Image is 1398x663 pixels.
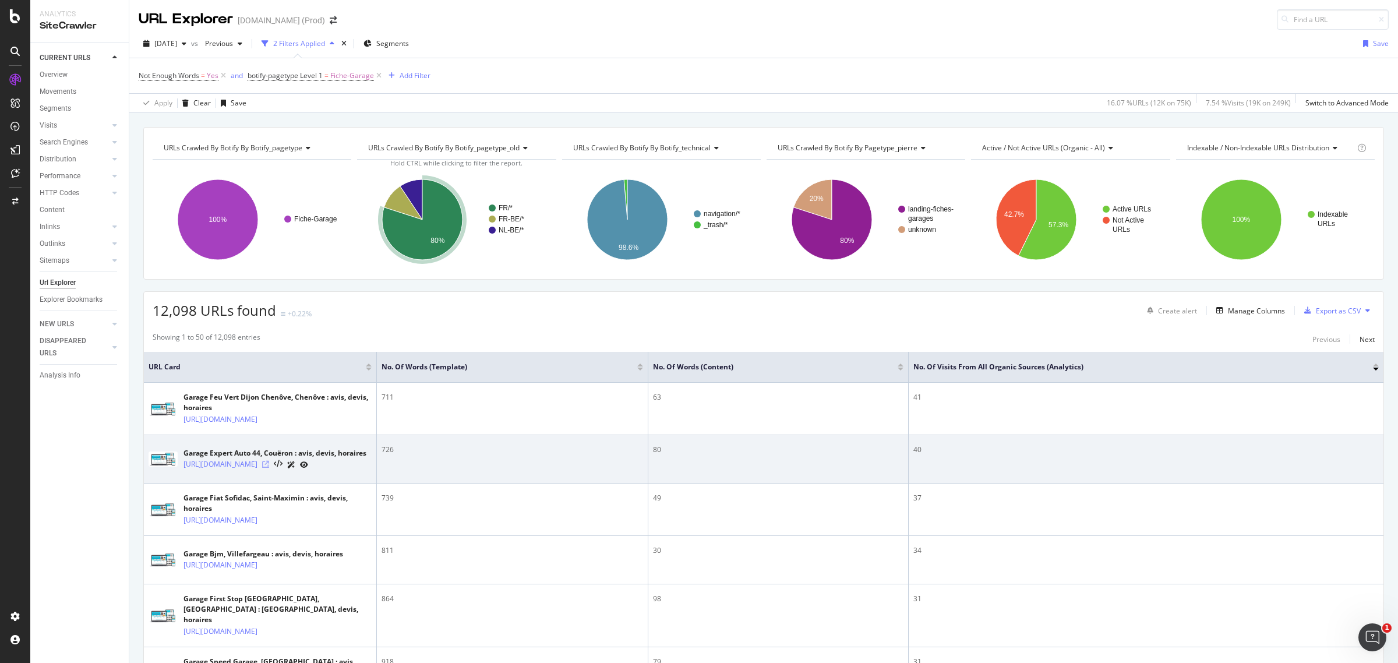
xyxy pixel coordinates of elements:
[357,169,556,270] svg: A chart.
[1360,332,1375,346] button: Next
[183,559,257,571] a: [URL][DOMAIN_NAME]
[40,204,65,216] div: Content
[231,70,243,80] div: and
[767,169,965,270] svg: A chart.
[653,362,880,372] span: No. of Words (Content)
[231,70,243,81] button: and
[153,169,351,270] svg: A chart.
[1048,221,1068,229] text: 57.3%
[1228,306,1285,316] div: Manage Columns
[149,608,178,623] img: main image
[400,70,430,80] div: Add Filter
[703,221,728,229] text: _trash/*
[139,94,172,112] button: Apply
[653,445,903,455] div: 80
[40,238,65,250] div: Outlinks
[139,70,199,80] span: Not Enough Words
[366,139,545,157] h4: URLs Crawled By Botify By botify_pagetype_old
[913,545,1379,556] div: 34
[1113,205,1151,213] text: Active URLs
[161,139,341,157] h4: URLs Crawled By Botify By botify_pagetype
[382,545,643,556] div: 811
[274,460,283,468] button: View HTML Source
[40,170,109,182] a: Performance
[257,34,339,53] button: 2 Filters Applied
[40,255,109,267] a: Sitemaps
[653,545,903,556] div: 30
[1318,220,1335,228] text: URLs
[207,68,218,84] span: Yes
[149,552,178,567] img: main image
[40,170,80,182] div: Performance
[40,221,60,233] div: Inlinks
[653,594,903,604] div: 98
[201,70,205,80] span: =
[183,459,257,470] a: [URL][DOMAIN_NAME]
[382,594,643,604] div: 864
[40,187,79,199] div: HTTP Codes
[368,143,520,153] span: URLs Crawled By Botify By botify_pagetype_old
[183,626,257,637] a: [URL][DOMAIN_NAME]
[40,119,109,132] a: Visits
[1312,332,1340,346] button: Previous
[1185,139,1355,157] h4: Indexable / Non-Indexable URLs Distribution
[704,210,740,218] text: navigation/*
[382,392,643,403] div: 711
[40,369,121,382] a: Analysis Info
[40,69,68,81] div: Overview
[913,493,1379,503] div: 37
[40,52,90,64] div: CURRENT URLS
[40,204,121,216] a: Content
[1318,210,1348,218] text: Indexable
[840,237,854,245] text: 80%
[913,362,1355,372] span: No. of Visits from All Organic Sources (Analytics)
[1312,334,1340,344] div: Previous
[908,205,954,213] text: landing-fiches-
[40,294,103,306] div: Explorer Bookmarks
[1187,143,1329,153] span: Indexable / Non-Indexable URLs distribution
[273,38,325,48] div: 2 Filters Applied
[183,392,372,413] div: Garage Feu Vert Dijon Chenôve, Chenôve : avis, devis, horaires
[164,143,302,153] span: URLs Crawled By Botify By botify_pagetype
[139,9,233,29] div: URL Explorer
[238,15,325,26] div: [DOMAIN_NAME] (Prod)
[980,139,1159,157] h4: Active / Not Active URLs
[1360,334,1375,344] div: Next
[1212,304,1285,318] button: Manage Columns
[913,392,1379,403] div: 41
[908,214,933,223] text: garages
[1004,210,1024,218] text: 42.7%
[248,70,323,80] span: botify-pagetype Level 1
[1305,98,1389,108] div: Switch to Advanced Mode
[149,401,178,417] img: main image
[40,52,109,64] a: CURRENT URLS
[382,493,643,503] div: 739
[653,392,903,403] div: 63
[40,136,109,149] a: Search Engines
[40,294,121,306] a: Explorer Bookmarks
[384,69,430,83] button: Add Filter
[778,143,917,153] span: URLs Crawled By Botify By pagetype_pierre
[1107,98,1191,108] div: 16.07 % URLs ( 12K on 75K )
[200,38,233,48] span: Previous
[40,369,80,382] div: Analysis Info
[40,136,88,149] div: Search Engines
[40,153,109,165] a: Distribution
[971,169,1170,270] svg: A chart.
[376,38,409,48] span: Segments
[216,94,246,112] button: Save
[40,277,76,289] div: Url Explorer
[339,38,349,50] div: times
[653,493,903,503] div: 49
[1113,225,1130,234] text: URLs
[40,238,109,250] a: Outlinks
[287,459,295,471] a: AI Url Details
[562,169,761,270] svg: A chart.
[1301,94,1389,112] button: Switch to Advanced Mode
[183,514,257,526] a: [URL][DOMAIN_NAME]
[183,493,372,514] div: Garage Fiat Sofidac, Saint-Maximin : avis, devis, horaires
[359,34,414,53] button: Segments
